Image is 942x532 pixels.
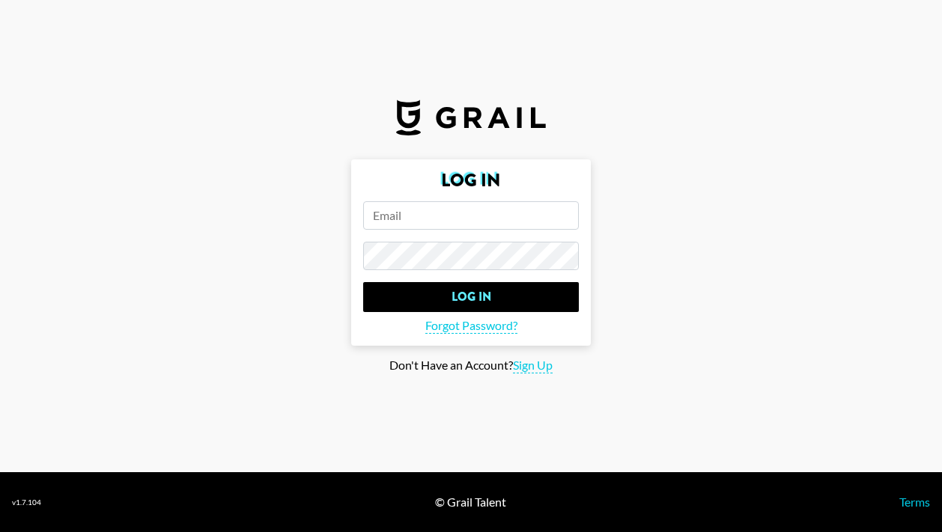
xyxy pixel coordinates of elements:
[425,318,517,334] span: Forgot Password?
[899,495,930,509] a: Terms
[363,201,579,230] input: Email
[435,495,506,510] div: © Grail Talent
[12,498,41,507] div: v 1.7.104
[396,100,546,135] img: Grail Talent Logo
[363,171,579,189] h2: Log In
[363,282,579,312] input: Log In
[12,358,930,373] div: Don't Have an Account?
[513,358,553,373] span: Sign Up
